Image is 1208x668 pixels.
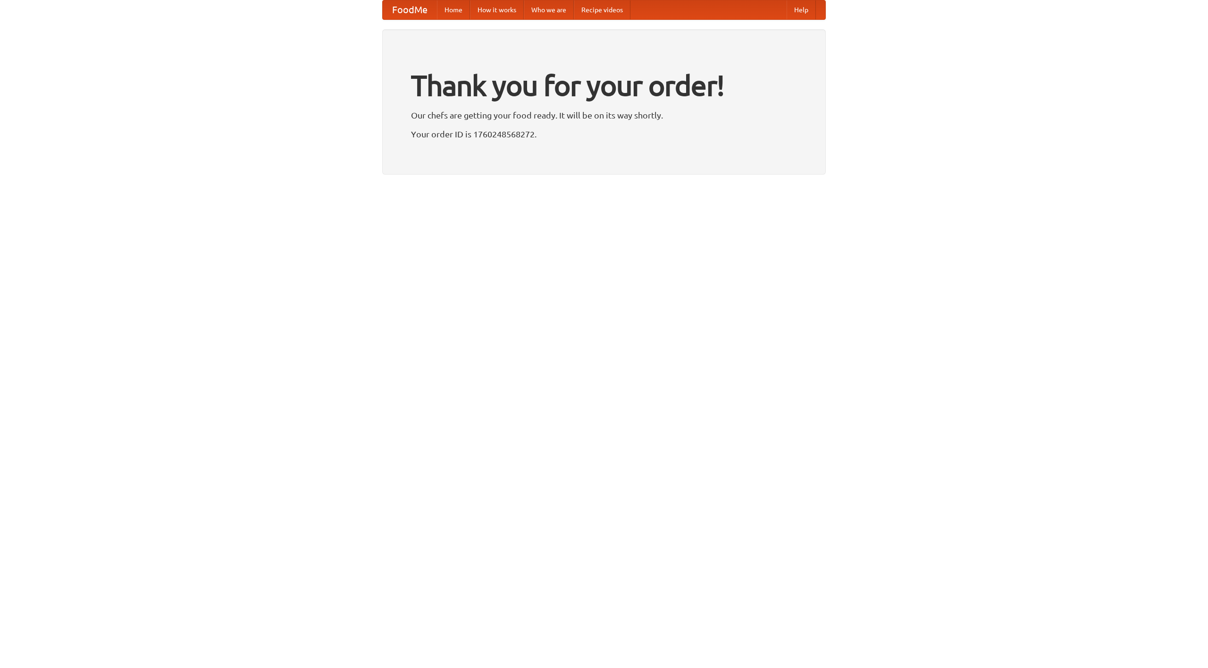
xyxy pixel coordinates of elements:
a: FoodMe [383,0,437,19]
a: Recipe videos [574,0,630,19]
p: Our chefs are getting your food ready. It will be on its way shortly. [411,108,797,122]
a: Home [437,0,470,19]
h1: Thank you for your order! [411,63,797,108]
a: How it works [470,0,524,19]
p: Your order ID is 1760248568272. [411,127,797,141]
a: Who we are [524,0,574,19]
a: Help [787,0,816,19]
